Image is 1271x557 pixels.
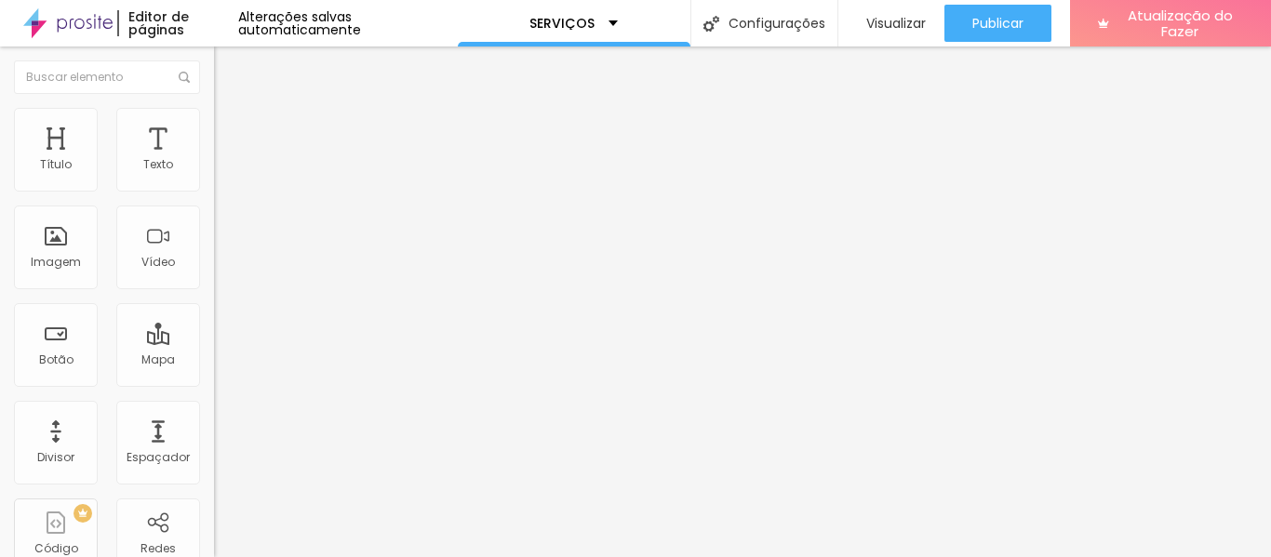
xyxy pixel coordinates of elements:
font: Configurações [729,14,825,33]
font: SERVIÇOS [529,14,595,33]
font: Vídeo [141,254,175,270]
img: Ícone [179,72,190,83]
font: Título [40,156,72,172]
font: Alterações salvas automaticamente [238,7,361,39]
button: Visualizar [838,5,944,42]
font: Espaçador [127,449,190,465]
font: Texto [143,156,173,172]
font: Visualizar [866,14,926,33]
input: Buscar elemento [14,60,200,94]
font: Publicar [972,14,1023,33]
button: Publicar [944,5,1051,42]
font: Editor de páginas [128,7,189,39]
font: Imagem [31,254,81,270]
font: Divisor [37,449,74,465]
font: Atualização do Fazer [1128,6,1233,41]
font: Mapa [141,351,175,367]
img: Ícone [703,16,719,32]
font: Botão [39,351,74,367]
